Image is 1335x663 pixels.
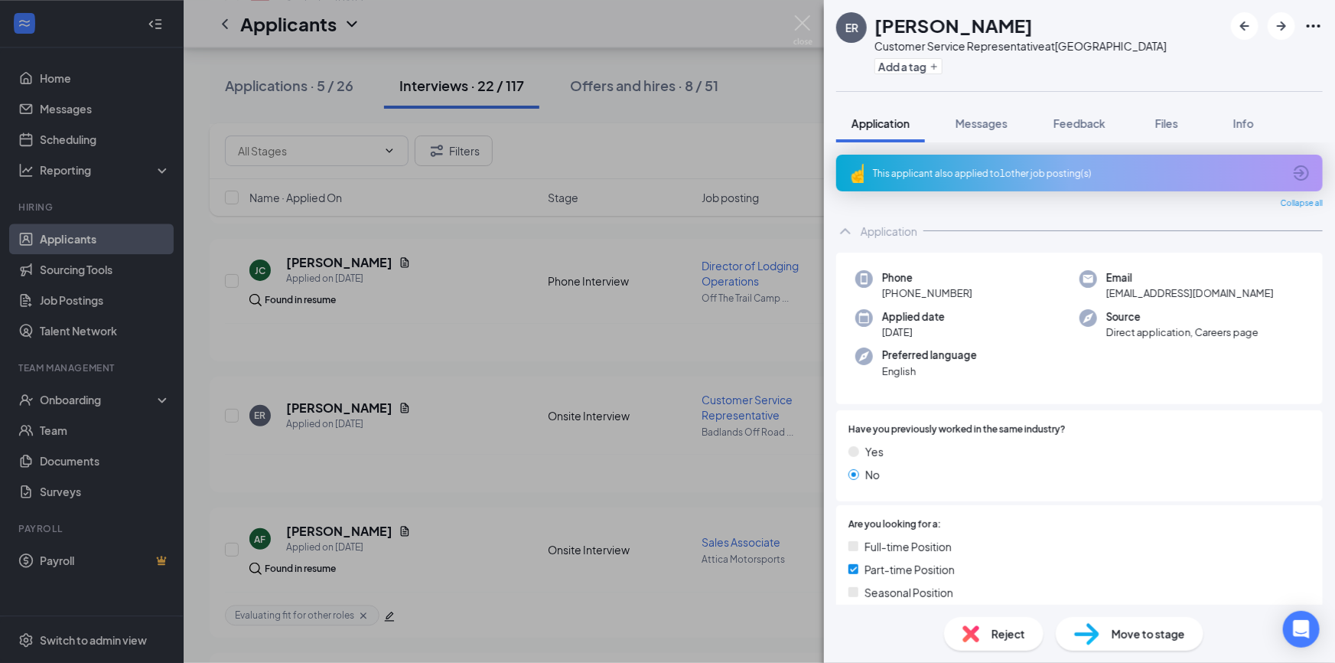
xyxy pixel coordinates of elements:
[1304,17,1323,35] svg: Ellipses
[1106,309,1258,325] span: Source
[836,222,855,240] svg: ChevronUp
[882,364,977,379] span: English
[1231,12,1258,40] button: ArrowLeftNew
[930,62,939,71] svg: Plus
[1236,17,1254,35] svg: ArrowLeftNew
[864,538,952,555] span: Full-time Position
[1106,286,1274,301] span: [EMAIL_ADDRESS][DOMAIN_NAME]
[1106,270,1274,286] span: Email
[1292,164,1311,182] svg: ArrowCircle
[956,116,1008,130] span: Messages
[874,58,943,74] button: PlusAdd a tag
[1268,12,1295,40] button: ArrowRight
[865,466,880,483] span: No
[864,584,953,601] span: Seasonal Position
[874,12,1033,38] h1: [PERSON_NAME]
[882,286,972,301] span: [PHONE_NUMBER]
[865,443,884,460] span: Yes
[845,20,858,35] div: ER
[864,561,955,578] span: Part-time Position
[882,270,972,286] span: Phone
[848,518,941,532] span: Are you looking for a:
[1106,325,1258,340] span: Direct application, Careers page
[1155,116,1178,130] span: Files
[991,625,1025,642] span: Reject
[861,224,917,239] div: Application
[1233,116,1254,130] span: Info
[874,38,1167,54] div: Customer Service Representative at [GEOGRAPHIC_DATA]
[882,309,945,325] span: Applied date
[851,116,910,130] span: Application
[848,423,1066,437] span: Have you previously worked in the same industry?
[1112,625,1185,642] span: Move to stage
[882,325,945,340] span: [DATE]
[1283,611,1320,648] div: Open Intercom Messenger
[1281,198,1323,210] span: Collapse all
[873,167,1283,180] div: This applicant also applied to 1 other job posting(s)
[882,348,977,363] span: Preferred language
[1053,116,1105,130] span: Feedback
[1272,17,1291,35] svg: ArrowRight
